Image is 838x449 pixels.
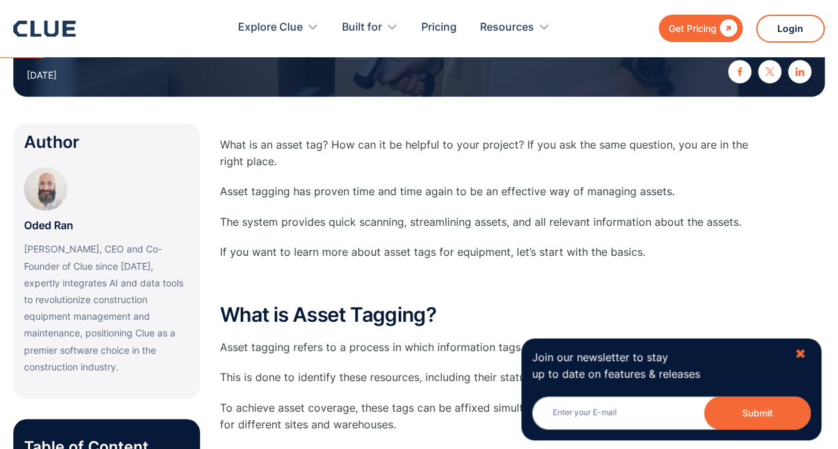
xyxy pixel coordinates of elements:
div: Built for [342,7,398,49]
img: facebook icon [735,67,744,76]
p: Oded Ran [24,217,73,234]
a: Login [756,15,825,43]
div: Resources [480,7,550,49]
p: Asset tagging refers to a process in which information tags or labels are placed on assets. [220,339,753,356]
button: Submit [704,396,811,430]
div: Explore Clue [238,7,319,49]
h2: What is Asset Tagging? [220,304,753,326]
p: To achieve asset coverage, these tags can be affixed simultaneously to fixed and strictly mobile ... [220,400,753,433]
div: ✖ [795,346,806,362]
p: The system provides quick scanning, streamlining assets, and all relevant information about the a... [220,214,753,230]
p: Join our newsletter to stay up to date on features & releases [532,349,783,382]
a: Pricing [421,7,457,49]
p: What is an asset tag? How can it be helpful to your project? If you ask the same question, you ar... [220,137,753,170]
p: Asset tagging has proven time and time again to be an effective way of managing assets. [220,183,753,200]
div: Explore Clue [238,7,303,49]
p: If you want to learn more about asset tags for equipment, let’s start with the basics. [220,244,753,260]
img: twitter X icon [765,67,774,76]
div: Author [24,134,189,151]
div:  [717,20,737,37]
input: Enter your E-mail [532,396,811,430]
img: Oded Ran [24,167,67,211]
img: linkedin icon [795,67,804,76]
div: Get Pricing [669,20,717,37]
div: Resources [480,7,534,49]
div: Built for [342,7,382,49]
p: ‍ [220,274,753,290]
div: [DATE] [27,67,57,83]
p: This is done to identify these resources, including their status in time and maintenance records. [220,369,753,386]
p: [PERSON_NAME], CEO and Co-Founder of Clue since [DATE], expertly integrates AI and data tools to ... [24,240,189,375]
a: Get Pricing [659,15,743,42]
